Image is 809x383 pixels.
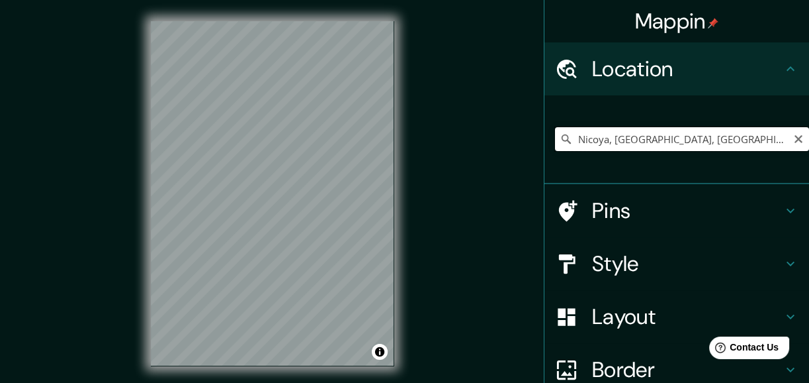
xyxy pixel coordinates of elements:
[372,344,388,360] button: Toggle attribution
[592,356,783,383] h4: Border
[635,8,719,34] h4: Mappin
[793,132,804,144] button: Clear
[544,290,809,343] div: Layout
[544,237,809,290] div: Style
[592,197,783,224] h4: Pins
[592,56,783,82] h4: Location
[544,184,809,237] div: Pins
[555,127,809,151] input: Pick your city or area
[151,21,394,366] canvas: Map
[592,303,783,330] h4: Layout
[544,42,809,95] div: Location
[708,18,718,28] img: pin-icon.png
[592,250,783,277] h4: Style
[691,331,794,368] iframe: Help widget launcher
